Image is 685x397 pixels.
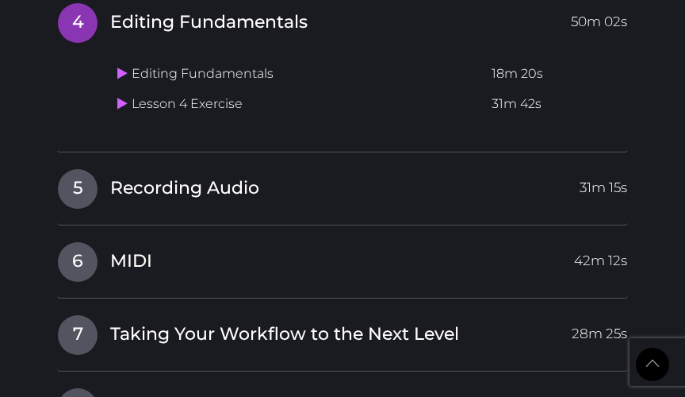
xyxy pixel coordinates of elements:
[58,315,98,355] span: 7
[111,59,485,90] td: Editing Fundamentals
[636,348,669,381] a: Back to Top
[57,314,628,348] a: 7Taking Your Workflow to the Next Level28m 25s
[485,59,628,90] td: 18m 20s
[580,169,627,198] span: 31m 15s
[58,169,98,209] span: 5
[571,3,627,32] span: 50m 02s
[574,242,627,271] span: 42m 12s
[57,241,628,275] a: 6MIDI42m 12s
[58,242,98,282] span: 6
[57,2,628,36] a: 4Editing Fundamentals50m 02s
[110,322,459,347] span: Taking Your Workflow to the Next Level
[110,176,259,201] span: Recording Audio
[111,89,485,120] td: Lesson 4 Exercise
[58,3,98,43] span: 4
[57,168,628,202] a: 5Recording Audio31m 15s
[110,249,152,274] span: MIDI
[572,315,627,344] span: 28m 25s
[110,10,308,35] span: Editing Fundamentals
[485,89,628,120] td: 31m 42s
